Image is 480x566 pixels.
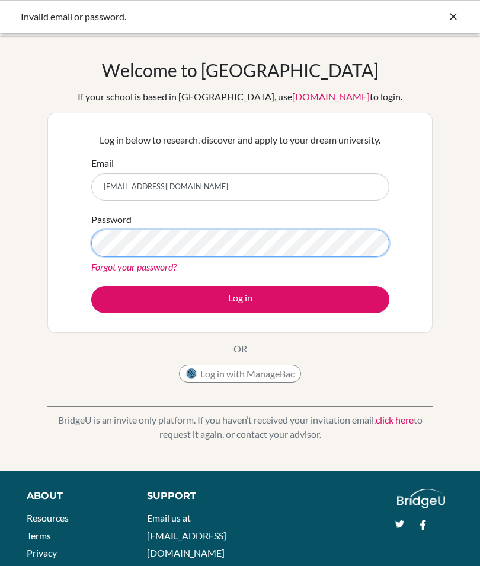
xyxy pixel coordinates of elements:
[21,9,281,24] div: Invalid email or password.
[27,530,51,541] a: Terms
[102,59,379,81] h1: Welcome to [GEOGRAPHIC_DATA]
[47,413,433,441] p: BridgeU is an invite only platform. If you haven’t received your invitation email, to request it ...
[91,286,389,313] button: Log in
[78,90,402,104] div: If your school is based in [GEOGRAPHIC_DATA], use to login.
[91,156,114,170] label: Email
[27,489,120,503] div: About
[27,547,57,558] a: Privacy
[292,91,370,102] a: [DOMAIN_NAME]
[397,489,445,508] img: logo_white@2x-f4f0deed5e89b7ecb1c2cc34c3e3d731f90f0f143d5ea2071677605dd97b5244.png
[376,414,414,425] a: click here
[91,261,177,272] a: Forgot your password?
[27,512,69,523] a: Resources
[233,342,247,356] p: OR
[179,365,301,383] button: Log in with ManageBac
[91,133,389,147] p: Log in below to research, discover and apply to your dream university.
[91,212,132,227] label: Password
[147,512,226,558] a: Email us at [EMAIL_ADDRESS][DOMAIN_NAME]
[147,489,230,503] div: Support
